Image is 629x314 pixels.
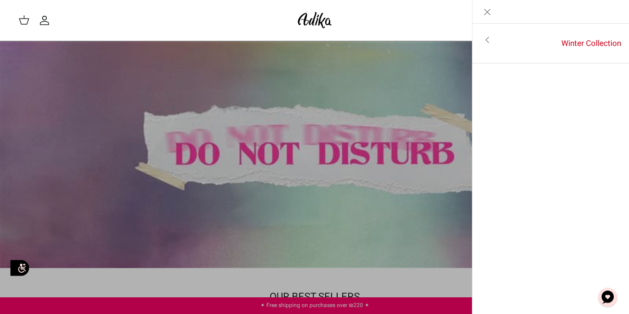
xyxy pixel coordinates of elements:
img: Adika IL [295,9,334,31]
img: accessibility_icon02.svg [7,255,32,281]
button: Chat [594,283,622,311]
font: Winter Collection [561,38,621,49]
a: My account [39,15,54,26]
